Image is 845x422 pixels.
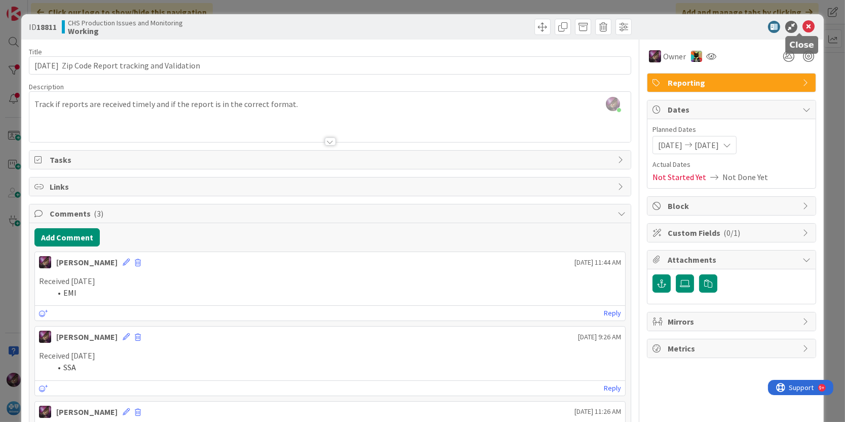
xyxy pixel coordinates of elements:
div: [PERSON_NAME] [56,256,118,268]
span: [DATE] 11:26 AM [574,406,621,417]
h5: Close [789,40,814,50]
span: Not Done Yet [722,171,768,183]
div: 9+ [51,4,56,12]
span: Comments [50,207,613,220]
span: Attachments [668,254,797,266]
img: ML [39,406,51,418]
span: Description [29,82,64,91]
span: Dates [668,103,797,116]
p: Received [DATE] [39,275,622,287]
img: JE [691,51,702,62]
span: Planned Dates [652,124,811,135]
label: Title [29,47,42,56]
span: ( 3 ) [94,208,103,219]
span: [DATE] 11:44 AM [574,257,621,268]
img: HRkAK1s3dbiArZFp2GbIMFkOXCojdUUb.jpg [606,97,620,111]
img: ML [39,256,51,268]
p: Received [DATE] [39,350,622,362]
span: Actual Dates [652,159,811,170]
div: [PERSON_NAME] [56,406,118,418]
span: Mirrors [668,315,797,328]
div: [PERSON_NAME] [56,331,118,343]
a: Reply [604,382,621,395]
span: [DATE] [695,139,719,151]
img: ML [649,50,661,62]
span: Tasks [50,154,613,166]
span: Not Started Yet [652,171,706,183]
span: CHS Production Issues and Monitoring [68,19,183,27]
a: Reply [604,307,621,320]
span: [DATE] [658,139,682,151]
b: 18811 [36,22,57,32]
span: ( 0/1 ) [723,228,740,238]
span: Custom Fields [668,227,797,239]
span: ID [29,21,57,33]
button: Add Comment [34,228,100,247]
p: Track if reports are received timely and if the report is in the correct format. [34,98,626,110]
img: ML [39,331,51,343]
span: Metrics [668,342,797,355]
span: [DATE] 9:26 AM [578,332,621,342]
span: Support [21,2,46,14]
li: SSA [51,362,622,373]
input: type card name here... [29,56,632,75]
b: Working [68,27,183,35]
span: Reporting [668,77,797,89]
li: EMI [51,287,622,299]
span: Owner [663,50,686,62]
span: Links [50,181,613,193]
span: Block [668,200,797,212]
